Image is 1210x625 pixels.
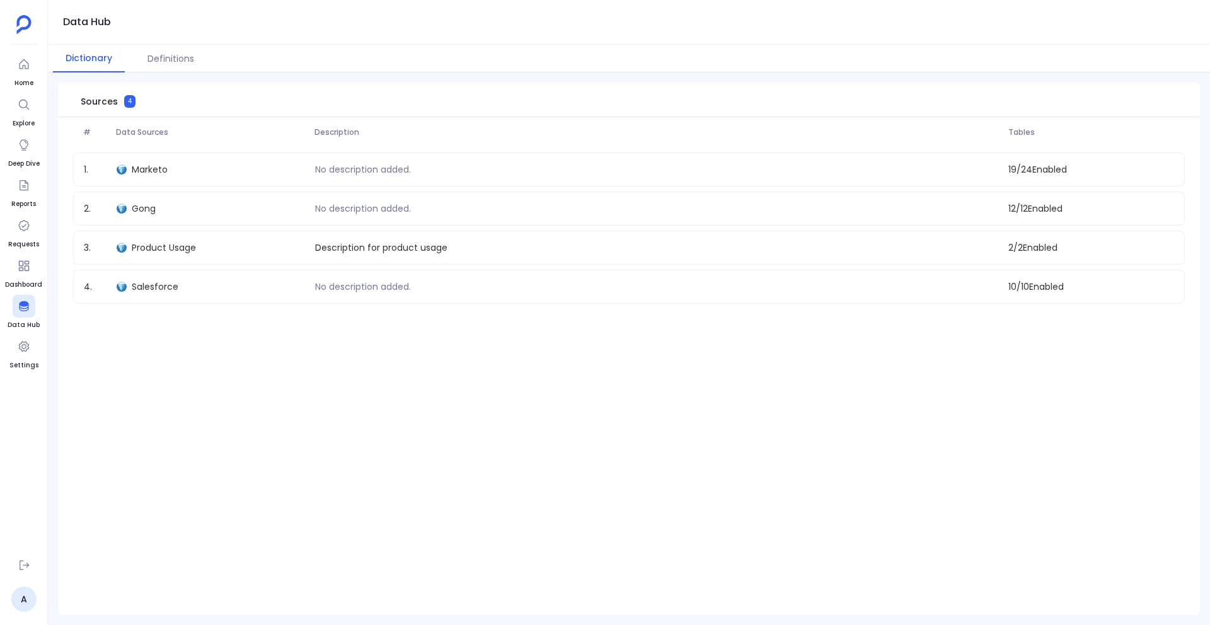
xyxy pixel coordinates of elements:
span: 12 / 12 Enabled [1003,202,1179,215]
span: Gong [132,202,156,215]
a: A [11,587,37,612]
span: 4 . [79,280,112,294]
span: 4 [124,95,135,108]
span: Requests [8,239,39,249]
a: Explore [13,93,35,129]
a: Reports [11,174,36,209]
span: Data Sources [111,127,309,137]
span: 1 . [79,163,112,176]
a: Data Hub [8,295,40,330]
p: No description added. [310,202,416,215]
span: Explore [13,118,35,129]
p: No description added. [310,280,416,294]
a: Deep Dive [8,134,40,169]
span: Dashboard [5,280,42,290]
a: Home [13,53,35,88]
span: 19 / 24 Enabled [1003,163,1179,176]
a: Dashboard [5,255,42,290]
span: 2 / 2 Enabled [1003,241,1179,255]
span: Tables [1003,127,1180,137]
span: Data Hub [8,320,40,330]
span: Reports [11,199,36,209]
span: 3 . [79,241,112,255]
button: Definitions [135,45,207,72]
a: Settings [9,335,38,370]
span: # [78,127,111,137]
img: petavue logo [16,15,32,34]
span: Product Usage [132,241,196,254]
p: Description for product usage [310,241,452,255]
span: Salesforce [132,280,178,293]
button: Dictionary [53,45,125,72]
span: Description [309,127,1003,137]
a: Requests [8,214,39,249]
span: Sources [81,95,118,108]
h1: Data Hub [63,13,111,31]
span: 10 / 10 Enabled [1003,280,1179,294]
span: Deep Dive [8,159,40,169]
span: Marketo [132,163,168,176]
span: Home [13,78,35,88]
span: 2 . [79,202,112,215]
span: Settings [9,360,38,370]
p: No description added. [310,163,416,176]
